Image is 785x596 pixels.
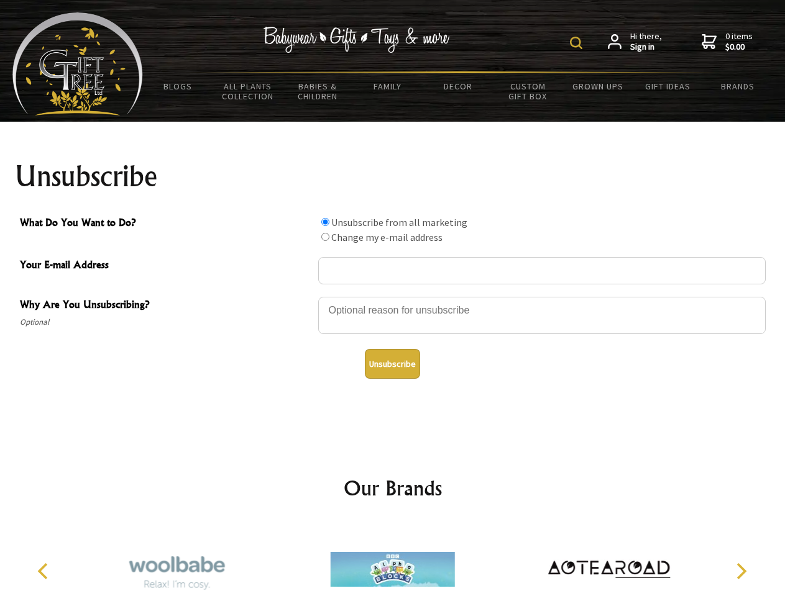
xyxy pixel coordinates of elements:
[725,30,753,53] span: 0 items
[20,215,312,233] span: What Do You Want to Do?
[570,37,582,49] img: product search
[331,216,467,228] label: Unsubscribe from all marketing
[493,73,563,109] a: Custom Gift Box
[725,42,753,53] strong: $0.00
[213,73,283,109] a: All Plants Collection
[264,27,450,53] img: Babywear - Gifts - Toys & more
[608,31,662,53] a: Hi there,Sign in
[31,558,58,585] button: Previous
[143,73,213,99] a: BLOGS
[702,31,753,53] a: 0 items$0.00
[727,558,755,585] button: Next
[353,73,423,99] a: Family
[562,73,633,99] a: Grown Ups
[331,231,443,243] label: Change my e-mail address
[630,31,662,53] span: Hi there,
[423,73,493,99] a: Decor
[25,473,761,503] h2: Our Brands
[630,42,662,53] strong: Sign in
[20,257,312,275] span: Your E-mail Address
[12,12,143,115] img: Babyware - Gifts - Toys and more...
[321,218,329,226] input: What Do You Want to Do?
[703,73,773,99] a: Brands
[633,73,703,99] a: Gift Ideas
[318,257,766,284] input: Your E-mail Address
[365,349,420,379] button: Unsubscribe
[15,161,771,191] h1: Unsubscribe
[20,297,312,315] span: Why Are You Unsubscribing?
[283,73,353,109] a: Babies & Children
[318,297,766,334] textarea: Why Are You Unsubscribing?
[321,233,329,241] input: What Do You Want to Do?
[20,315,312,330] span: Optional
